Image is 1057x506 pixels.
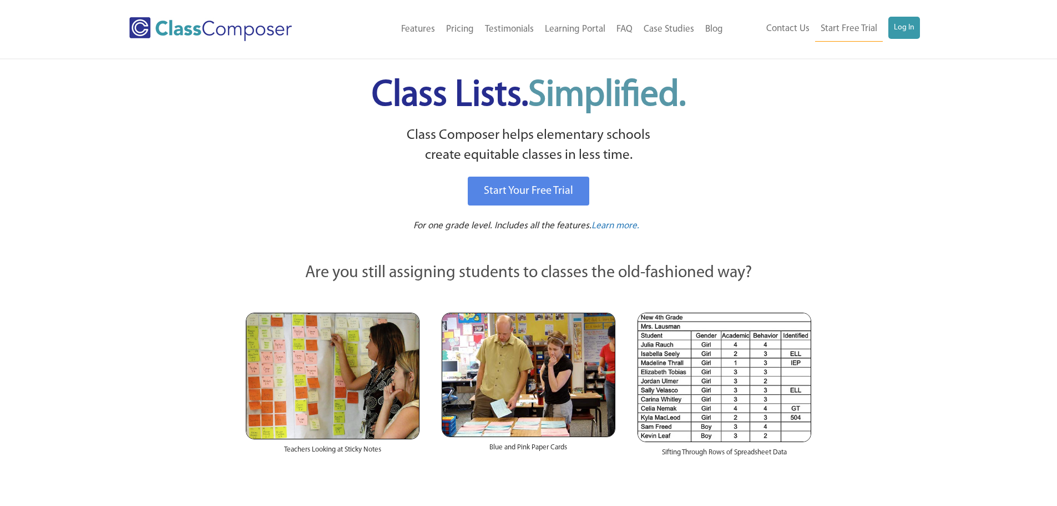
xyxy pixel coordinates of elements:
div: Blue and Pink Paper Cards [442,437,615,464]
a: FAQ [611,17,638,42]
p: Are you still assigning students to classes the old-fashioned way? [246,261,812,285]
div: Teachers Looking at Sticky Notes [246,439,419,466]
img: Class Composer [129,17,292,41]
a: Start Free Trial [815,17,883,42]
span: For one grade level. Includes all the features. [413,221,591,231]
span: Simplified. [528,78,686,114]
a: Contact Us [761,17,815,41]
div: Sifting Through Rows of Spreadsheet Data [638,442,811,469]
nav: Header Menu [729,17,920,42]
a: Features [396,17,441,42]
span: Class Lists. [372,78,686,114]
img: Blue and Pink Paper Cards [442,313,615,437]
a: Learning Portal [539,17,611,42]
p: Class Composer helps elementary schools create equitable classes in less time. [244,126,813,166]
a: Learn more. [591,219,639,233]
nav: Header Menu [337,17,729,42]
span: Start Your Free Trial [484,186,573,197]
img: Teachers Looking at Sticky Notes [246,313,419,439]
a: Testimonials [479,17,539,42]
a: Blog [700,17,729,42]
a: Pricing [441,17,479,42]
span: Learn more. [591,221,639,231]
img: Spreadsheets [638,313,811,442]
a: Log In [888,17,920,39]
a: Case Studies [638,17,700,42]
a: Start Your Free Trial [468,177,589,206]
